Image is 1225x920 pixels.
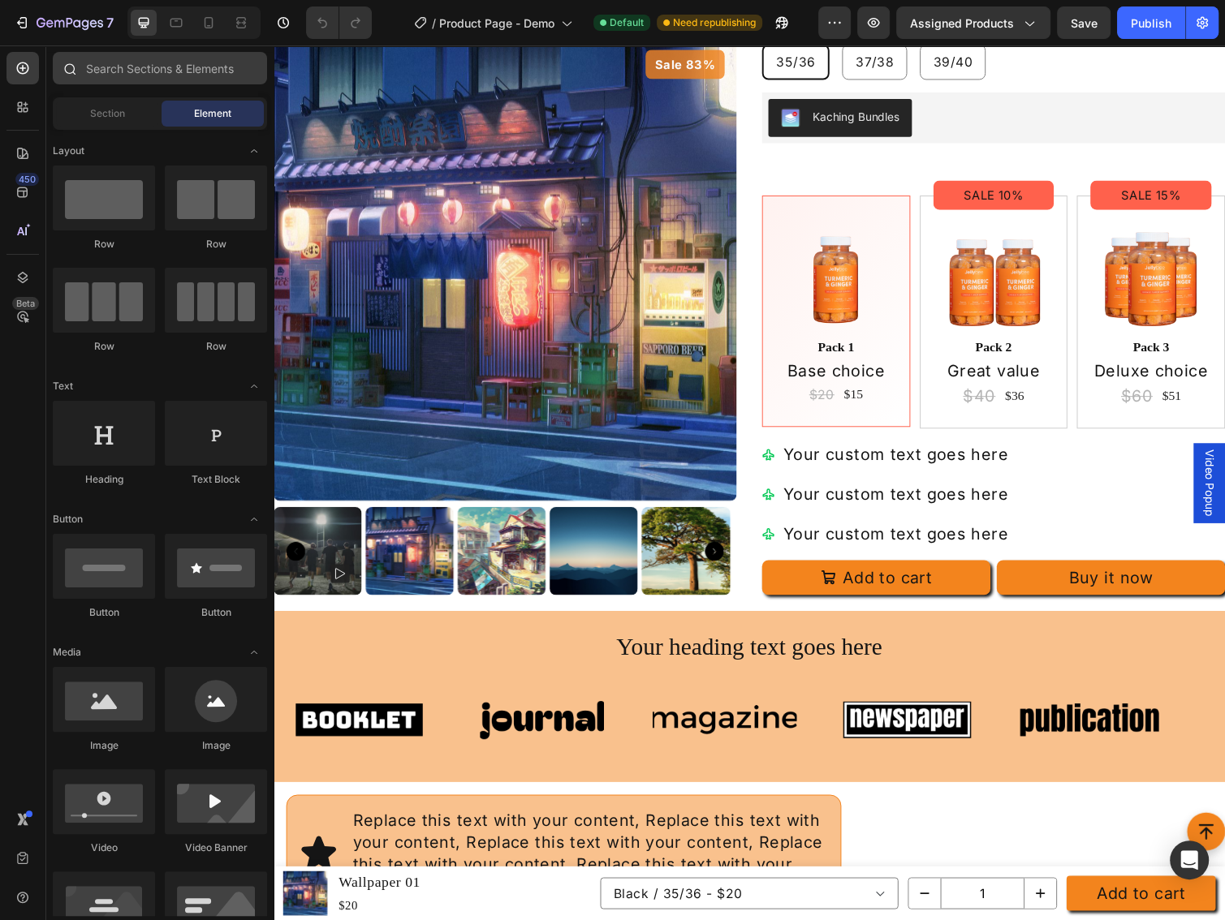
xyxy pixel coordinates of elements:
[241,506,267,532] span: Toggle open
[507,55,653,94] button: Kaching Bundles
[650,853,683,883] button: decrement
[13,592,961,639] h2: Your heading text goes here
[53,738,155,753] div: Image
[241,639,267,665] span: Toggle open
[583,534,675,557] div: Add to cart
[675,9,715,25] span: 39/40
[165,605,267,620] div: Button
[705,346,741,372] div: $40
[697,139,778,169] pre: SALE 10%
[12,297,39,310] div: Beta
[836,298,960,320] div: Pack 3
[814,534,900,557] div: Buy it now
[675,174,800,298] img: gempages_516637113702155432-b286a16e-98e6-48ba-889d-a36b64249436.png
[1117,6,1185,39] button: Publish
[514,298,638,320] div: Pack 1
[13,508,32,527] button: Carousel Back Arrow
[53,512,83,527] span: Button
[500,527,734,563] button: Add to cart
[520,446,754,474] div: Your custom text goes here
[910,15,1014,32] span: Assigned Products
[81,782,567,873] p: Replace this text with your content, Replace this text with your content, Replace this text with ...
[1170,840,1209,879] div: Open Intercom Messenger
[747,348,770,371] div: $36
[165,237,267,251] div: Row
[53,379,73,393] span: Text
[201,660,348,722] img: Alt image
[514,174,638,298] img: gempages_516637113702155432-34fc788f-0f54-4787-87b8-012da6154f62.png
[381,5,462,35] pre: Sale 83%
[582,346,605,369] div: $15
[53,645,81,660] span: Media
[838,322,959,345] p: Deluxe choice
[53,339,155,354] div: Row
[53,52,267,84] input: Search Sections & Elements
[836,174,960,298] img: gempages_516637113702155432-d6e2c48e-485d-4db2-a00e-9fe3bde2c3d5.png
[106,13,114,32] p: 7
[274,45,1225,920] iframe: Design area
[673,15,756,30] span: Need republishing
[15,173,39,186] div: 450
[575,660,722,722] img: Alt image
[740,527,974,563] button: Buy it now
[675,298,800,320] div: Pack 2
[442,508,461,527] button: Carousel Next Arrow
[896,6,1050,39] button: Assigned Products
[14,660,162,722] img: Alt image
[165,840,267,855] div: Video Banner
[65,870,152,892] div: $20
[843,857,934,879] div: Add to cart
[761,660,909,722] img: Alt image
[515,322,636,345] p: Base choice
[439,15,554,32] span: Product Page - Demo
[53,144,84,158] span: Layout
[515,9,554,25] span: 35/36
[520,487,754,514] div: Your custom text goes here
[520,65,539,84] img: KachingBundles.png
[65,845,152,870] h1: Wallpaper 01
[241,138,267,164] span: Toggle open
[241,373,267,399] span: Toggle open
[165,472,267,487] div: Text Block
[388,660,536,722] img: Alt image
[812,850,964,886] button: Add to cart
[610,15,644,30] span: Default
[866,346,902,372] div: $60
[53,237,155,251] div: Row
[1131,15,1171,32] div: Publish
[908,348,931,371] div: $51
[769,853,801,883] button: increment
[306,6,372,39] div: Undo/Redo
[677,322,798,345] p: Great value
[53,840,155,855] div: Video
[53,472,155,487] div: Heading
[6,6,121,39] button: 7
[165,339,267,354] div: Row
[683,853,769,883] input: quantity
[53,605,155,620] div: Button
[596,9,635,25] span: 37/38
[858,139,939,169] pre: SALE 15%
[552,65,641,82] div: Kaching Bundles
[165,738,267,753] div: Image
[1057,6,1111,39] button: Save
[1071,16,1098,30] span: Save
[194,106,231,121] span: Element
[950,414,966,483] span: Video Popup
[90,106,125,121] span: Section
[520,406,754,433] div: Your custom text goes here
[546,347,576,368] div: $20
[432,15,436,32] span: /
